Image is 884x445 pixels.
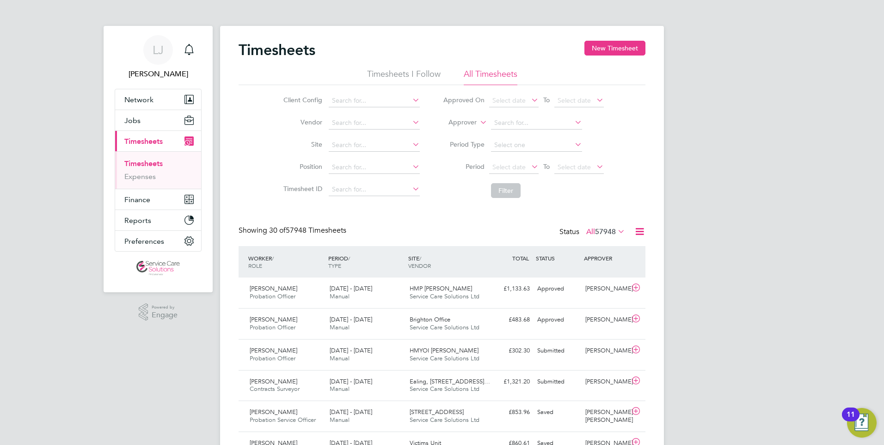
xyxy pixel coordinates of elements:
[329,94,420,107] input: Search for...
[250,292,295,300] span: Probation Officer
[330,377,372,385] span: [DATE] - [DATE]
[281,96,322,104] label: Client Config
[443,96,485,104] label: Approved On
[419,254,421,262] span: /
[239,226,348,235] div: Showing
[329,161,420,174] input: Search for...
[492,96,526,105] span: Select date
[443,140,485,148] label: Period Type
[115,231,201,251] button: Preferences
[348,254,350,262] span: /
[330,284,372,292] span: [DATE] - [DATE]
[586,227,625,236] label: All
[534,281,582,297] div: Approved
[410,354,479,362] span: Service Care Solutions Ltd
[250,323,295,331] span: Probation Officer
[115,35,202,80] a: LJ[PERSON_NAME]
[582,343,630,358] div: [PERSON_NAME]
[491,117,582,130] input: Search for...
[250,354,295,362] span: Probation Officer
[410,377,490,385] span: Ealing, [STREET_ADDRESS]…
[281,162,322,171] label: Position
[104,26,213,292] nav: Main navigation
[540,94,552,106] span: To
[115,151,201,189] div: Timesheets
[367,68,441,85] li: Timesheets I Follow
[330,416,350,424] span: Manual
[250,284,297,292] span: [PERSON_NAME]
[582,405,630,428] div: [PERSON_NAME] [PERSON_NAME]
[326,250,406,274] div: PERIOD
[582,374,630,389] div: [PERSON_NAME]
[269,226,286,235] span: 30 of
[492,163,526,171] span: Select date
[153,44,164,56] span: LJ
[464,68,517,85] li: All Timesheets
[408,262,431,269] span: VENDOR
[329,183,420,196] input: Search for...
[329,139,420,152] input: Search for...
[512,254,529,262] span: TOTAL
[330,315,372,323] span: [DATE] - [DATE]
[248,262,262,269] span: ROLE
[485,312,534,328] div: £483.68
[443,162,485,171] label: Period
[582,312,630,328] div: [PERSON_NAME]
[410,315,450,323] span: Brighton Office
[534,343,582,358] div: Submitted
[410,292,479,300] span: Service Care Solutions Ltd
[558,163,591,171] span: Select date
[124,172,156,181] a: Expenses
[115,68,202,80] span: Lucy Jolley
[330,408,372,416] span: [DATE] - [DATE]
[582,250,630,266] div: APPROVER
[329,117,420,130] input: Search for...
[330,346,372,354] span: [DATE] - [DATE]
[269,226,346,235] span: 57948 Timesheets
[115,89,201,110] button: Network
[491,139,582,152] input: Select one
[485,281,534,297] div: £1,133.63
[124,159,163,168] a: Timesheets
[485,374,534,389] div: £1,321.20
[115,210,201,230] button: Reports
[250,346,297,354] span: [PERSON_NAME]
[559,226,627,239] div: Status
[435,118,477,127] label: Approver
[250,416,316,424] span: Probation Service Officer
[136,261,180,276] img: servicecare-logo-retina.png
[330,385,350,393] span: Manual
[250,377,297,385] span: [PERSON_NAME]
[330,354,350,362] span: Manual
[485,405,534,420] div: £853.96
[485,343,534,358] div: £302.30
[534,405,582,420] div: Saved
[115,131,201,151] button: Timesheets
[124,95,153,104] span: Network
[115,261,202,276] a: Go to home page
[124,237,164,246] span: Preferences
[115,110,201,130] button: Jobs
[410,284,472,292] span: HMP [PERSON_NAME]
[410,346,479,354] span: HMYOI [PERSON_NAME]
[124,116,141,125] span: Jobs
[582,281,630,297] div: [PERSON_NAME]
[272,254,274,262] span: /
[847,414,855,426] div: 11
[330,323,350,331] span: Manual
[410,323,479,331] span: Service Care Solutions Ltd
[540,161,552,173] span: To
[124,216,151,225] span: Reports
[281,118,322,126] label: Vendor
[281,185,322,193] label: Timesheet ID
[558,96,591,105] span: Select date
[115,189,201,210] button: Finance
[330,292,350,300] span: Manual
[534,374,582,389] div: Submitted
[152,311,178,319] span: Engage
[410,416,479,424] span: Service Care Solutions Ltd
[595,227,616,236] span: 57948
[250,315,297,323] span: [PERSON_NAME]
[281,140,322,148] label: Site
[410,408,464,416] span: [STREET_ADDRESS]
